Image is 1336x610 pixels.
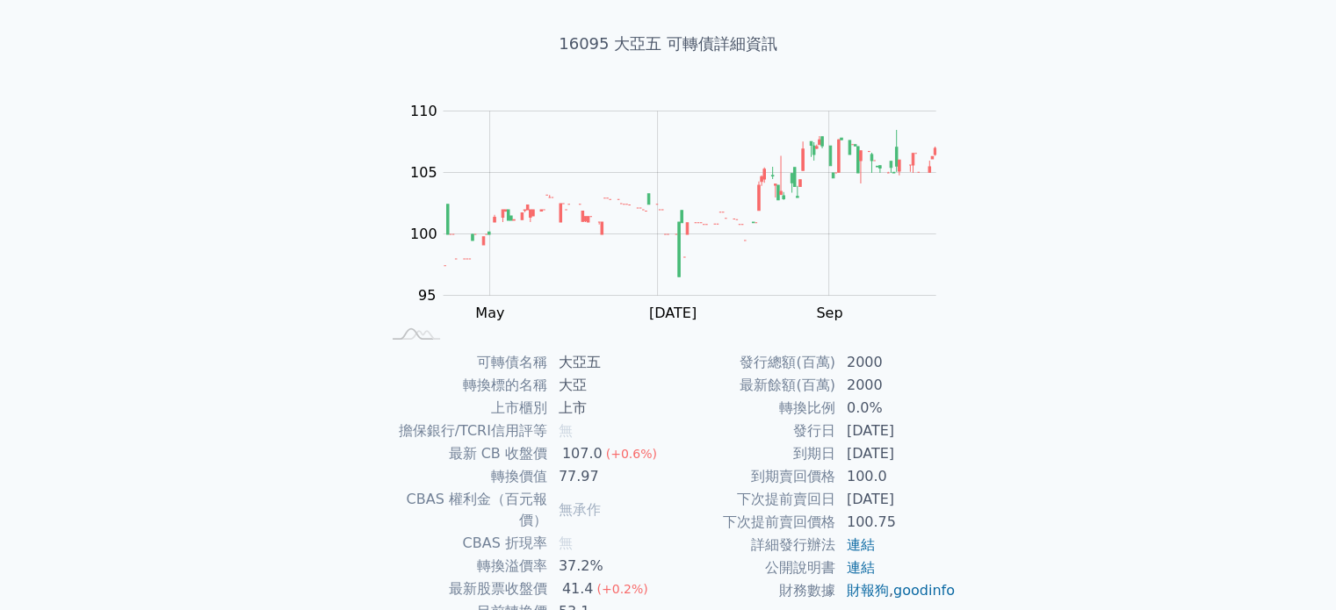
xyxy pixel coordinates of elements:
[836,511,957,534] td: 100.75
[410,103,437,119] tspan: 110
[380,532,548,555] td: CBAS 折現率
[893,582,955,599] a: goodinfo
[380,555,548,578] td: 轉換溢價率
[380,488,548,532] td: CBAS 權利金（百元報價）
[418,287,436,304] tspan: 95
[410,164,437,181] tspan: 105
[836,465,957,488] td: 100.0
[380,442,548,465] td: 最新 CB 收盤價
[668,397,836,420] td: 轉換比例
[559,501,601,518] span: 無承作
[836,351,957,374] td: 2000
[548,351,668,374] td: 大亞五
[548,465,668,488] td: 77.97
[668,488,836,511] td: 下次提前賣回日
[836,374,957,397] td: 2000
[548,374,668,397] td: 大亞
[816,305,842,321] tspan: Sep
[668,420,836,442] td: 發行日
[359,32,978,56] h1: 16095 大亞五 可轉債詳細資訊
[475,305,504,321] tspan: May
[548,555,668,578] td: 37.2%
[596,582,647,596] span: (+0.2%)
[410,226,437,242] tspan: 100
[668,511,836,534] td: 下次提前賣回價格
[606,447,657,461] span: (+0.6%)
[847,582,889,599] a: 財報狗
[559,578,597,599] div: 41.4
[559,443,606,464] div: 107.0
[836,579,957,602] td: ,
[836,397,957,420] td: 0.0%
[836,442,957,465] td: [DATE]
[400,103,962,321] g: Chart
[668,374,836,397] td: 最新餘額(百萬)
[836,420,957,442] td: [DATE]
[380,351,548,374] td: 可轉債名稱
[668,534,836,556] td: 詳細發行辦法
[559,422,573,439] span: 無
[668,351,836,374] td: 發行總額(百萬)
[649,305,697,321] tspan: [DATE]
[668,465,836,488] td: 到期賣回價格
[380,420,548,442] td: 擔保銀行/TCRI信用評等
[380,374,548,397] td: 轉換標的名稱
[380,397,548,420] td: 上市櫃別
[559,535,573,551] span: 無
[380,578,548,600] td: 最新股票收盤價
[847,559,875,576] a: 連結
[847,536,875,553] a: 連結
[380,465,548,488] td: 轉換價值
[668,556,836,579] td: 公開說明書
[668,579,836,602] td: 財務數據
[836,488,957,511] td: [DATE]
[668,442,836,465] td: 到期日
[548,397,668,420] td: 上市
